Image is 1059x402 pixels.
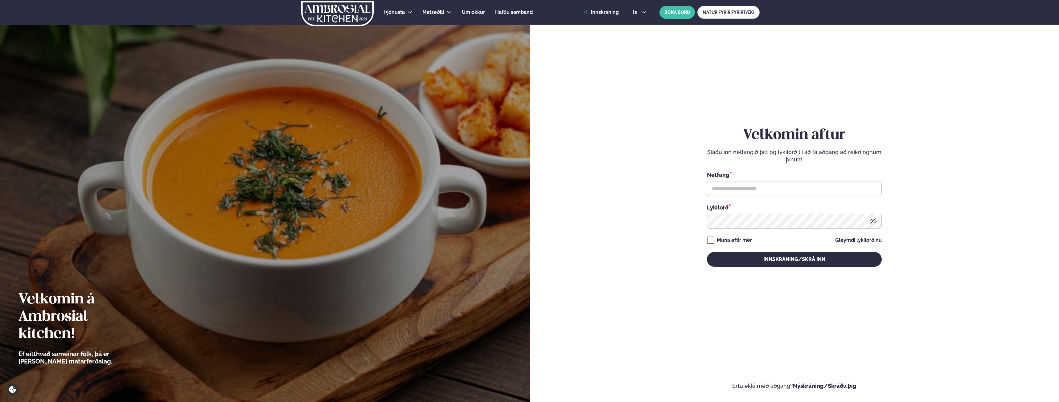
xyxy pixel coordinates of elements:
[384,9,405,15] span: Þjónusta
[462,9,485,16] a: Um okkur
[707,148,882,163] p: Sláðu inn netfangið þitt og lykilorð til að fá aðgang að reikningnum þínum
[18,350,146,365] p: Ef eitthvað sameinar fólk, þá er [PERSON_NAME] matarferðalag.
[422,9,444,15] span: Matseðill
[495,9,533,15] span: Hafðu samband
[548,382,1041,390] p: Ertu ekki með aðgang?
[659,6,695,19] button: BÓKA BORÐ
[583,10,619,15] a: Innskráning
[495,9,533,16] a: Hafðu samband
[18,291,146,343] h2: Velkomin á Ambrosial kitchen!
[835,238,882,243] a: Gleymdi lykilorðinu
[628,10,651,15] button: is
[707,203,882,211] div: Lykilorð
[422,9,444,16] a: Matseðill
[707,127,882,144] h2: Velkomin aftur
[633,10,639,15] span: is
[301,1,374,26] img: logo
[707,171,882,179] div: Netfang
[793,383,856,389] a: Nýskráning/Skráðu þig
[697,6,760,19] a: MATUR FYRIR FYRIRTÆKI
[384,9,405,16] a: Þjónusta
[6,383,19,396] a: Cookie settings
[462,9,485,15] span: Um okkur
[707,252,882,267] button: Innskráning/Skrá inn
